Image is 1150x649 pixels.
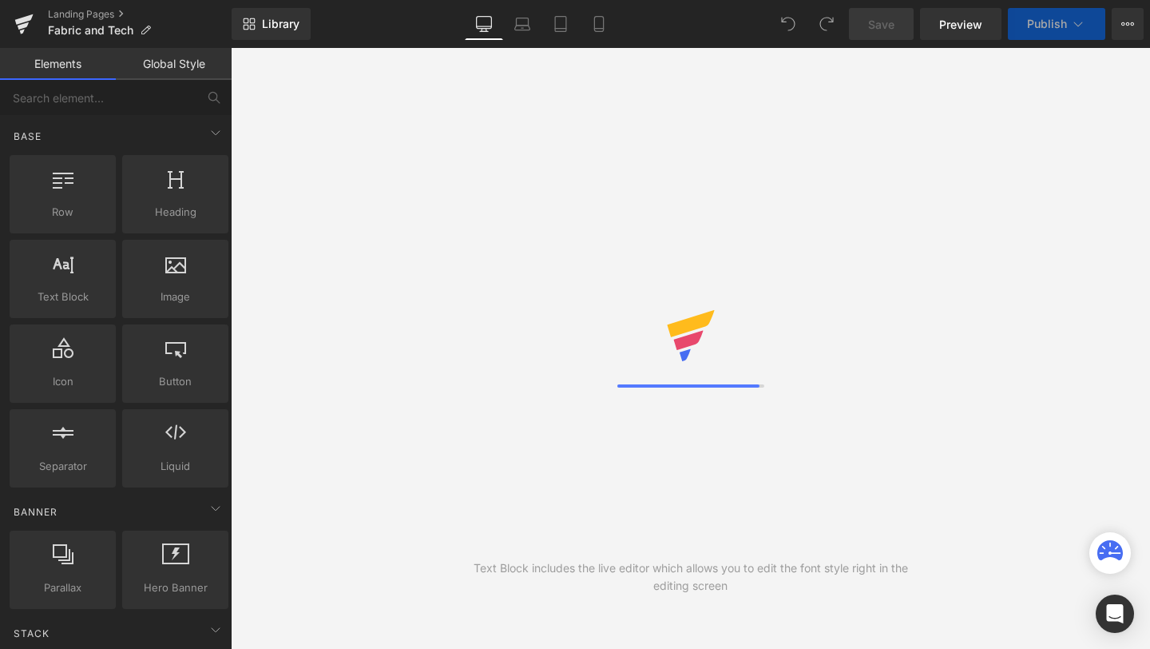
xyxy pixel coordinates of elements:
[580,8,618,40] a: Mobile
[541,8,580,40] a: Tablet
[12,504,59,520] span: Banner
[12,129,43,144] span: Base
[1112,8,1144,40] button: More
[811,8,843,40] button: Redo
[48,8,232,21] a: Landing Pages
[14,204,111,221] span: Row
[868,16,894,33] span: Save
[116,48,232,80] a: Global Style
[1008,8,1105,40] button: Publish
[48,24,133,37] span: Fabric and Tech
[262,17,299,31] span: Library
[127,204,224,221] span: Heading
[127,289,224,305] span: Image
[127,373,224,390] span: Button
[1027,18,1067,30] span: Publish
[939,16,982,33] span: Preview
[465,8,503,40] a: Desktop
[1096,595,1134,633] div: Open Intercom Messenger
[127,579,224,596] span: Hero Banner
[14,458,111,475] span: Separator
[127,458,224,475] span: Liquid
[14,373,111,390] span: Icon
[920,8,1001,40] a: Preview
[14,579,111,596] span: Parallax
[232,8,311,40] a: New Library
[772,8,804,40] button: Undo
[503,8,541,40] a: Laptop
[461,559,921,595] div: Text Block includes the live editor which allows you to edit the font style right in the editing ...
[12,626,51,641] span: Stack
[14,289,111,305] span: Text Block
